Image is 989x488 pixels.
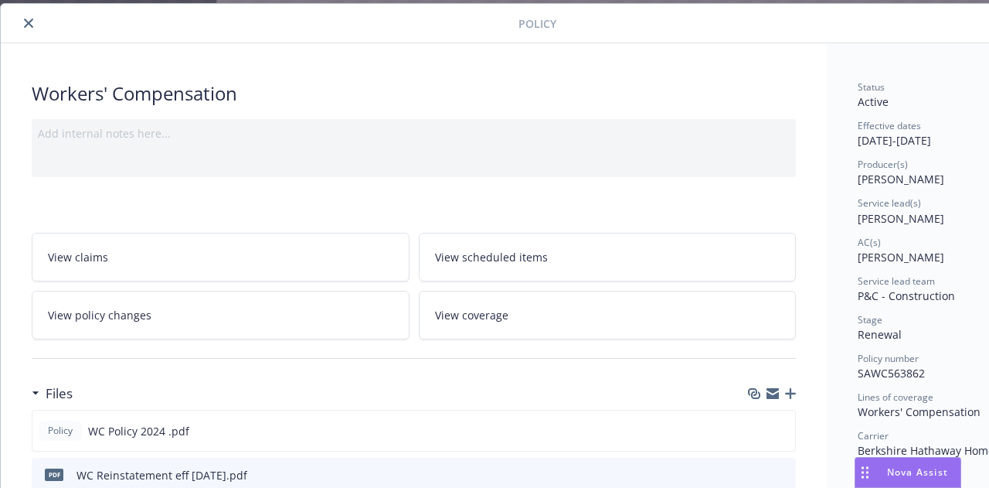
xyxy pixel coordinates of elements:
span: SAWC563862 [858,366,925,381]
div: WC Reinstatement eff [DATE].pdf [76,467,247,483]
span: Active [858,94,889,109]
h3: Files [46,384,73,404]
span: Nova Assist [887,466,948,479]
span: Service lead team [858,275,935,288]
span: Effective dates [858,119,921,132]
span: Status [858,80,885,94]
span: [PERSON_NAME] [858,211,944,226]
div: Drag to move [855,458,875,487]
span: AC(s) [858,236,881,249]
span: Stage [858,313,882,326]
span: View claims [48,249,108,265]
span: [PERSON_NAME] [858,172,944,186]
a: View policy changes [32,291,410,340]
span: View coverage [435,307,508,323]
span: Service lead(s) [858,196,921,210]
button: preview file [776,467,790,483]
span: View policy changes [48,307,151,323]
span: Policy number [858,352,919,365]
button: Nova Assist [855,457,961,488]
div: Add internal notes here... [38,125,790,142]
span: Policy [518,15,556,32]
a: View claims [32,233,410,282]
a: View scheduled items [419,233,797,282]
span: View scheduled items [435,249,548,265]
span: Workers' Compensation [858,404,981,419]
span: pdf [45,469,63,480]
span: Renewal [858,327,902,342]
span: WC Policy 2024 .pdf [88,423,189,439]
span: P&C - Construction [858,288,955,303]
span: Carrier [858,429,889,442]
span: [PERSON_NAME] [858,250,944,264]
span: Policy [45,424,76,438]
button: download file [750,423,763,439]
a: View coverage [419,291,797,340]
button: close [19,14,38,32]
span: Lines of coverage [858,391,933,404]
button: preview file [775,423,789,439]
div: Files [32,384,73,404]
button: download file [751,467,763,483]
span: Producer(s) [858,158,908,171]
div: Workers' Compensation [32,80,796,107]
